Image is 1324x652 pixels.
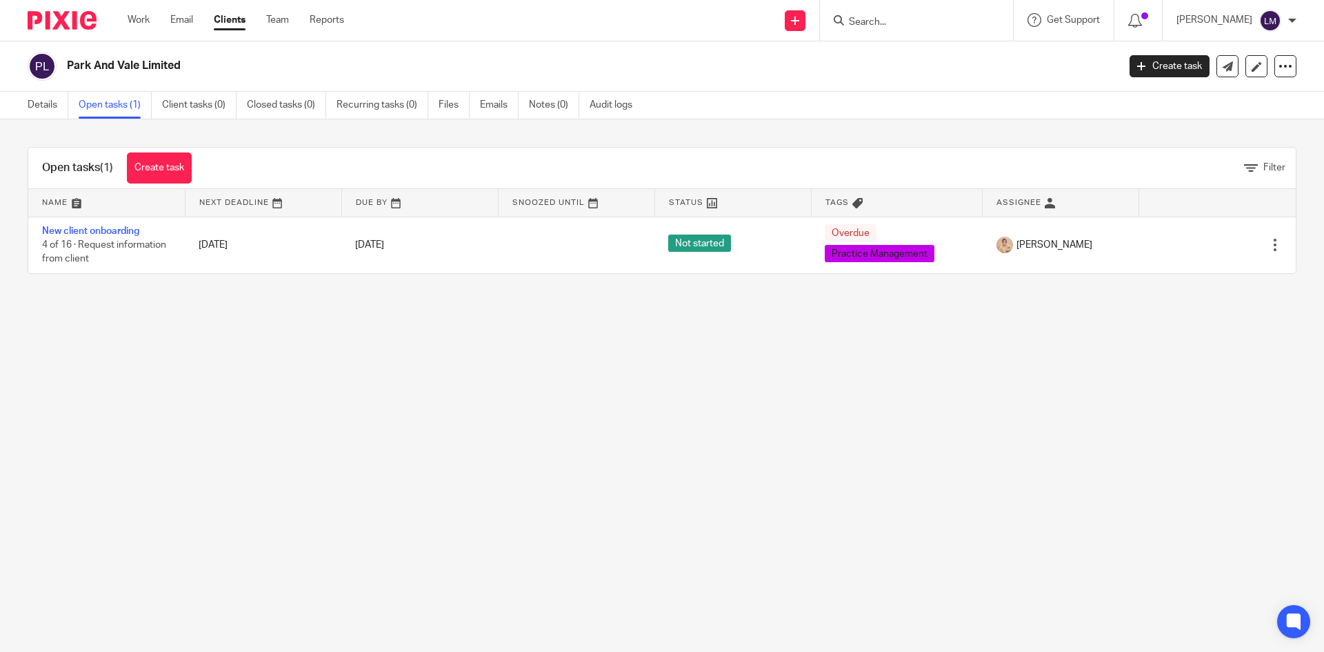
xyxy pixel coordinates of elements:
[1047,15,1100,25] span: Get Support
[28,11,97,30] img: Pixie
[42,240,166,264] span: 4 of 16 · Request information from client
[247,92,326,119] a: Closed tasks (0)
[185,217,341,273] td: [DATE]
[28,52,57,81] img: svg%3E
[590,92,643,119] a: Audit logs
[1263,163,1285,172] span: Filter
[825,199,849,206] span: Tags
[1016,238,1092,252] span: [PERSON_NAME]
[669,199,703,206] span: Status
[825,224,876,241] span: Overdue
[128,13,150,27] a: Work
[1130,55,1210,77] a: Create task
[42,161,113,175] h1: Open tasks
[825,245,934,262] span: Practice Management
[67,59,901,73] h2: Park And Vale Limited
[847,17,972,29] input: Search
[1259,10,1281,32] img: svg%3E
[100,162,113,173] span: (1)
[529,92,579,119] a: Notes (0)
[310,13,344,27] a: Reports
[79,92,152,119] a: Open tasks (1)
[214,13,245,27] a: Clients
[28,92,68,119] a: Details
[355,240,384,250] span: [DATE]
[480,92,519,119] a: Emails
[668,235,731,252] span: Not started
[996,237,1013,253] img: DSC06218%20-%20Copy.JPG
[512,199,585,206] span: Snoozed Until
[127,152,192,184] a: Create task
[170,13,193,27] a: Email
[266,13,289,27] a: Team
[337,92,428,119] a: Recurring tasks (0)
[162,92,237,119] a: Client tasks (0)
[439,92,470,119] a: Files
[1176,13,1252,27] p: [PERSON_NAME]
[42,226,139,236] a: New client onboarding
